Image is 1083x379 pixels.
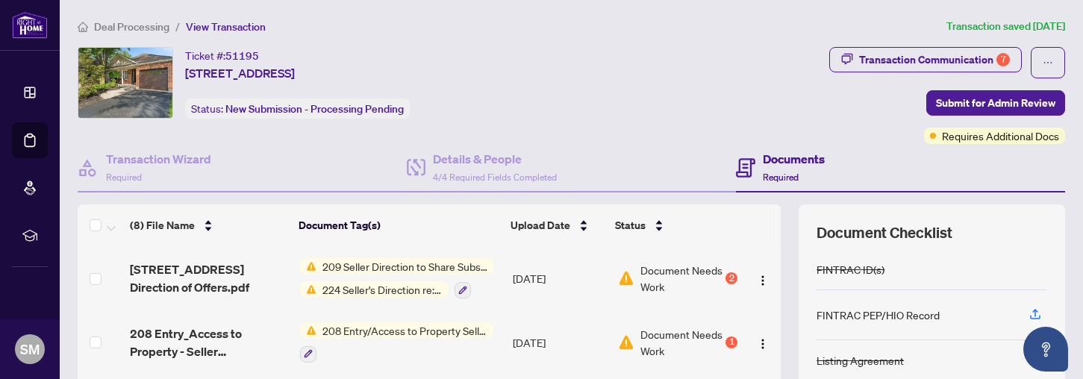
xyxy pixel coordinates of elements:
h4: Documents [763,150,825,168]
button: Status Icon209 Seller Direction to Share Substance of OffersStatus Icon224 Seller's Direction re:... [300,258,493,298]
span: View Transaction [186,20,266,34]
span: 224 Seller's Direction re: Property/Offers - Important Information for Seller Acknowledgement [316,281,449,298]
span: (8) File Name [130,217,195,234]
span: Upload Date [511,217,570,234]
img: Logo [757,338,769,350]
h4: Transaction Wizard [106,150,211,168]
span: Document Needs Work [640,326,722,359]
div: Status: [185,98,410,119]
span: home [78,22,88,32]
button: Status Icon208 Entry/Access to Property Seller Acknowledgement [300,322,493,363]
span: [STREET_ADDRESS] [185,64,295,82]
article: Transaction saved [DATE] [946,18,1065,35]
button: Logo [751,331,775,354]
span: Status [615,217,646,234]
h4: Details & People [433,150,557,168]
img: Document Status [618,270,634,286]
img: Status Icon [300,322,316,339]
span: 4/4 Required Fields Completed [433,172,557,183]
span: 51195 [225,49,259,63]
th: (8) File Name [124,204,293,246]
img: IMG-X12374132_1.jpg [78,48,172,118]
span: Document Checklist [817,222,952,243]
img: Status Icon [300,281,316,298]
div: FINTRAC PEP/HIO Record [817,307,940,323]
span: Requires Additional Docs [942,128,1059,144]
img: logo [12,11,48,39]
div: Ticket #: [185,47,259,64]
th: Status [609,204,740,246]
th: Document Tag(s) [293,204,504,246]
td: [DATE] [507,246,612,310]
div: Listing Agreement [817,352,904,369]
img: Document Status [618,334,634,351]
span: New Submission - Processing Pending [225,102,404,116]
span: [STREET_ADDRESS] Direction of Offers.pdf [130,260,288,296]
span: Document Needs Work [640,262,722,295]
span: SM [20,339,40,360]
img: Logo [757,275,769,286]
div: 2 [725,272,737,284]
li: / [175,18,180,35]
div: 1 [725,336,737,348]
div: Transaction Communication [859,48,1010,72]
th: Upload Date [505,204,609,246]
img: Status Icon [300,258,316,275]
span: 209 Seller Direction to Share Substance of Offers [316,258,493,275]
div: 7 [996,53,1010,66]
span: ellipsis [1043,57,1053,68]
span: Required [106,172,142,183]
span: Submit for Admin Review [936,91,1055,115]
span: Deal Processing [94,20,169,34]
button: Open asap [1023,327,1068,372]
span: 208 Entry_Access to Property - Seller Acknowledgement - PropTx-OREA_[DATE] 21_20_47.pdf [130,325,288,360]
span: Required [763,172,799,183]
button: Submit for Admin Review [926,90,1065,116]
div: FINTRAC ID(s) [817,261,884,278]
button: Transaction Communication7 [829,47,1022,72]
span: 208 Entry/Access to Property Seller Acknowledgement [316,322,493,339]
button: Logo [751,266,775,290]
td: [DATE] [507,310,612,375]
